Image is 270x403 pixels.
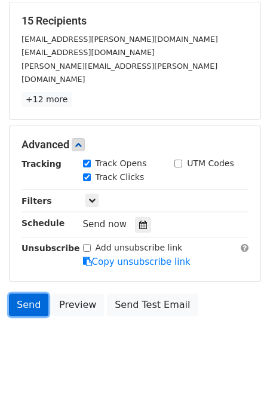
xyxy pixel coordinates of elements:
strong: Tracking [22,159,62,169]
label: UTM Codes [187,157,234,170]
small: [EMAIL_ADDRESS][PERSON_NAME][DOMAIN_NAME] [22,35,218,44]
label: Add unsubscribe link [96,242,183,254]
small: [PERSON_NAME][EMAIL_ADDRESS][PERSON_NAME][DOMAIN_NAME] [22,62,217,84]
a: Copy unsubscribe link [83,257,191,267]
strong: Filters [22,196,52,206]
h5: 15 Recipients [22,14,248,28]
strong: Schedule [22,218,65,228]
a: Preview [51,294,104,316]
strong: Unsubscribe [22,243,80,253]
h5: Advanced [22,138,248,151]
small: [EMAIL_ADDRESS][DOMAIN_NAME] [22,48,155,57]
a: +12 more [22,92,72,107]
iframe: Chat Widget [210,346,270,403]
a: Send Test Email [107,294,198,316]
a: Send [9,294,48,316]
span: Send now [83,219,127,230]
label: Track Clicks [96,171,145,184]
label: Track Opens [96,157,147,170]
